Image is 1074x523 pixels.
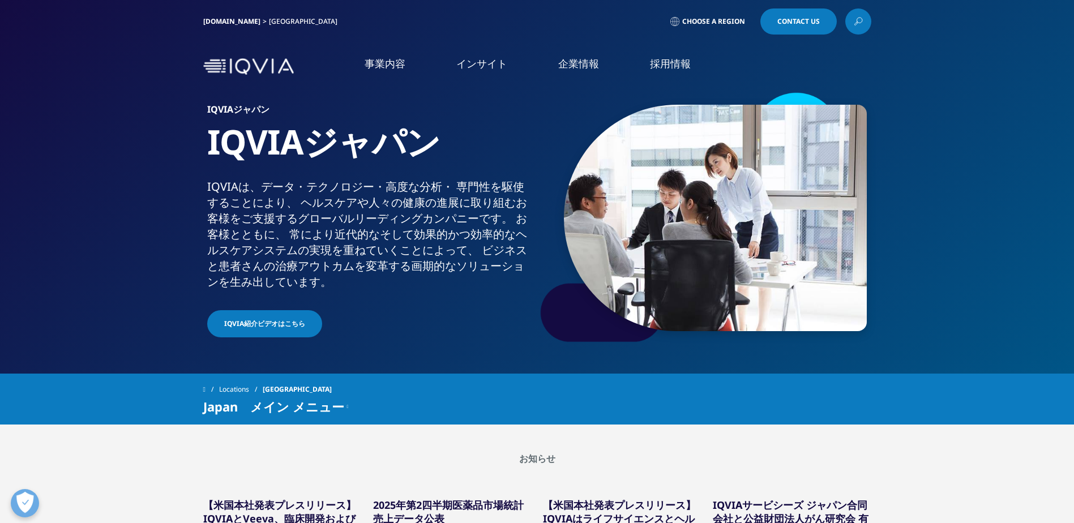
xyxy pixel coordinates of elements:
[203,16,260,26] a: [DOMAIN_NAME]
[207,105,533,121] h6: IQVIAジャパン
[219,379,263,400] a: Locations
[224,319,305,329] span: IQVIA紹介ビデオはこちら
[777,18,820,25] span: Contact Us
[263,379,332,400] span: [GEOGRAPHIC_DATA]
[207,310,322,337] a: IQVIA紹介ビデオはこちら
[564,105,867,331] img: 873_asian-businesspeople-meeting-in-office.jpg
[207,179,533,290] div: IQVIAは、​データ・​テクノロジー・​高度な​分析・​ 専門性を​駆使する​ことに​より、​ ヘルスケアや​人々の​健康の​進展に​取り組む​お客様を​ご支援​する​グローバル​リーディング...
[298,40,871,93] nav: Primary
[365,57,405,71] a: 事業内容
[203,400,344,413] span: Japan メイン メニュー
[760,8,837,35] a: Contact Us
[269,17,342,26] div: [GEOGRAPHIC_DATA]
[207,121,533,179] h1: IQVIAジャパン
[11,489,39,517] button: 優先設定センターを開く
[650,57,691,71] a: 採用情報
[203,453,871,464] h2: お知らせ
[682,17,745,26] span: Choose a Region
[456,57,507,71] a: インサイト
[558,57,599,71] a: 企業情報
